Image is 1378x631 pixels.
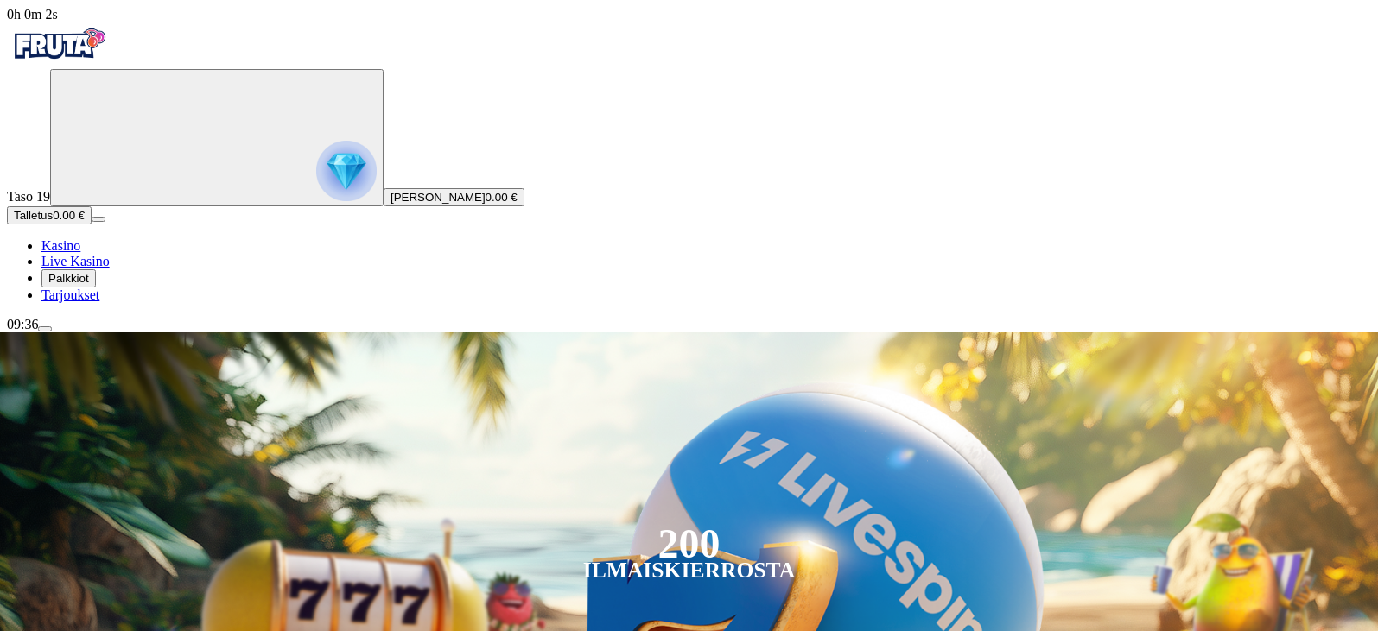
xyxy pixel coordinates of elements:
button: menu [38,326,52,331]
div: Ilmaiskierrosta [583,560,796,581]
button: Talletusplus icon0.00 € [7,206,92,224]
span: Taso 19 [7,189,50,204]
span: Live Kasino [41,254,110,268]
span: 0.00 € [53,209,85,222]
span: 0.00 € [486,191,518,204]
a: poker-chip iconLive Kasino [41,254,110,268]
button: reward iconPalkkiot [41,269,96,287]
a: diamond iconKasino [41,238,80,253]
button: menu [92,217,105,222]
span: user session time [7,7,58,22]
span: Kasino [41,238,80,253]
span: Palkkiot [48,272,89,285]
span: 09:36 [7,317,38,331]
a: Fruta [7,54,111,68]
div: 200 [657,533,720,554]
span: Tarjoukset [41,287,99,302]
button: [PERSON_NAME]0.00 € [384,188,524,206]
img: Fruta [7,22,111,66]
span: [PERSON_NAME] [391,191,486,204]
button: reward progress [50,69,384,206]
span: Talletus [14,209,53,222]
nav: Primary [7,22,1371,303]
img: reward progress [316,141,377,201]
a: gift-inverted iconTarjoukset [41,287,99,302]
